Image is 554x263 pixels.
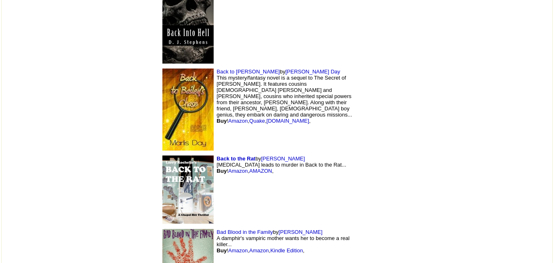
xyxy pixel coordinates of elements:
b: Buy [217,118,227,124]
a: [PERSON_NAME] Day [285,69,340,75]
img: shim.gif [367,165,400,214]
a: Bad Blood in the Family [217,229,273,235]
a: Amazon [228,118,248,124]
font: by This mystery/fantasy novel is a sequel to The Secret of [PERSON_NAME]. It features cousins [DE... [217,69,352,124]
a: Amazon [249,247,269,254]
a: AMAZON [249,168,272,174]
img: shim.gif [408,25,410,27]
a: [DOMAIN_NAME] [267,118,309,124]
img: shim.gif [408,112,410,114]
a: Kindle Edition [270,247,303,254]
a: Back to [PERSON_NAME] [217,69,280,75]
a: [PERSON_NAME] [261,156,305,162]
a: Amazon [228,247,248,254]
a: [PERSON_NAME] [278,229,322,235]
b: Buy [217,247,227,254]
img: shim.gif [408,192,410,194]
img: 43686.jpg [162,69,214,151]
a: Amazon [228,168,248,174]
font: by A damphir's vampiric mother wants her to become a real killer... ! , , , [217,229,349,254]
a: Back to the Rat [217,156,255,162]
img: 60881.jpg [162,156,214,224]
a: Quake [249,118,265,124]
font: by [MEDICAL_DATA] leads to murder in Back to the Rat... ! , , [217,156,346,174]
img: shim.gif [367,85,400,134]
b: Buy [217,168,227,174]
